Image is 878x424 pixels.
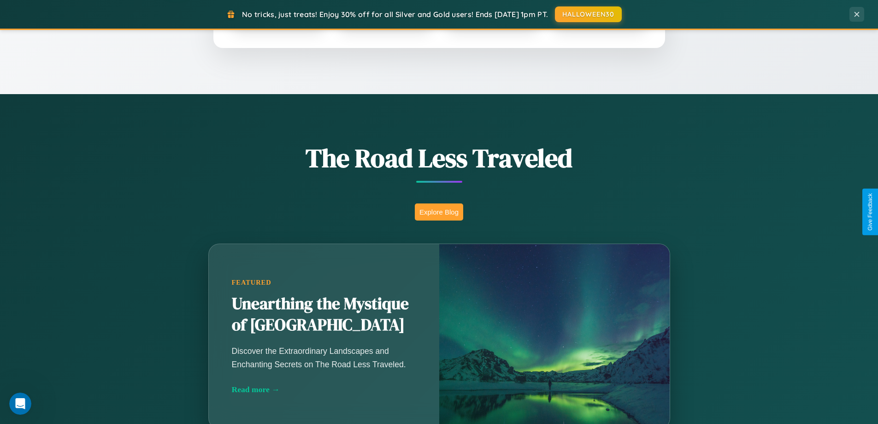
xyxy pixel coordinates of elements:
div: Give Feedback [867,193,873,231]
div: Read more → [232,385,416,394]
button: HALLOWEEN30 [555,6,622,22]
span: No tricks, just treats! Enjoy 30% off for all Silver and Gold users! Ends [DATE] 1pm PT. [242,10,548,19]
button: Explore Blog [415,203,463,221]
div: Featured [232,279,416,287]
p: Discover the Extraordinary Landscapes and Enchanting Secrets on The Road Less Traveled. [232,345,416,370]
iframe: Intercom live chat [9,393,31,415]
h2: Unearthing the Mystique of [GEOGRAPHIC_DATA] [232,293,416,336]
h1: The Road Less Traveled [163,140,716,176]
